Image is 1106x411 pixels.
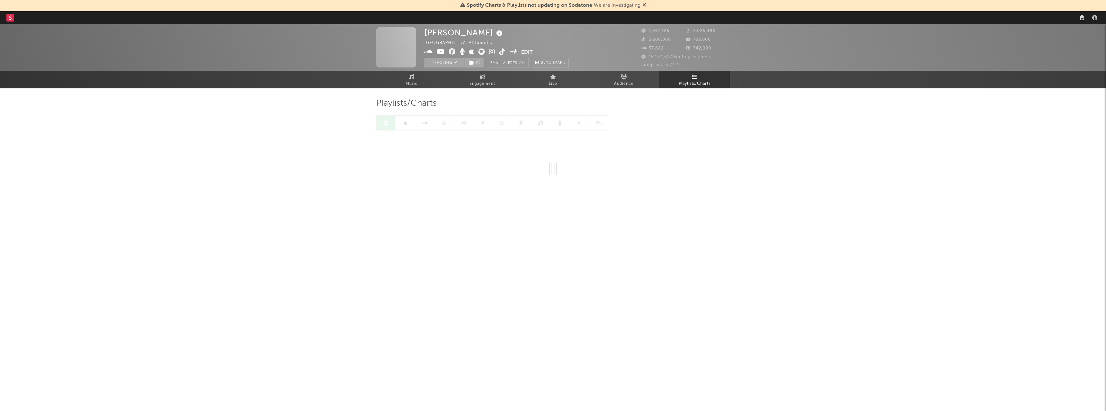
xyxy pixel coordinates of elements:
[641,63,679,67] span: Jump Score: 74.4
[641,38,671,42] span: 3,500,000
[376,71,447,88] a: Music
[487,58,529,67] button: Email AlertsOn
[614,80,634,88] span: Audience
[467,3,640,8] span: : We are investigating
[541,59,565,67] span: Benchmark
[686,46,711,50] span: 742,000
[424,27,504,38] div: [PERSON_NAME]
[588,71,659,88] a: Audience
[447,71,518,88] a: Engagement
[659,71,730,88] a: Playlists/Charts
[469,80,495,88] span: Engagement
[406,80,418,88] span: Music
[424,39,500,47] div: [GEOGRAPHIC_DATA] | Country
[521,49,533,57] button: Edit
[467,3,592,8] span: Spotify Charts & Playlists not updating on Sodatone
[465,58,484,67] button: (2)
[686,38,711,42] span: 722,000
[679,80,711,88] span: Playlists/Charts
[641,29,669,33] span: 1,961,126
[518,71,588,88] a: Live
[686,29,715,33] span: 2,026,486
[532,58,569,67] a: Benchmark
[641,55,712,59] span: 15,184,627 Monthly Listeners
[549,80,557,88] span: Live
[376,100,437,107] span: Playlists/Charts
[519,61,525,65] em: On
[424,58,465,67] button: Tracking
[465,58,484,67] span: ( 2 )
[642,3,646,8] span: Dismiss
[641,46,664,50] span: 57,882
